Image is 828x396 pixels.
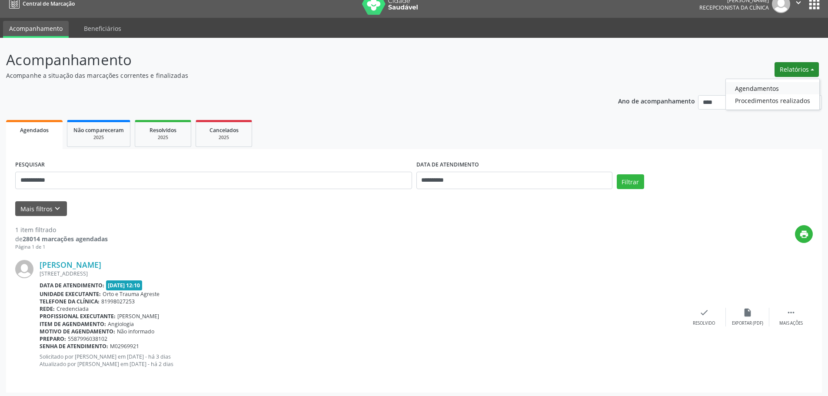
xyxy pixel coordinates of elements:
a: [PERSON_NAME] [40,260,101,270]
div: Mais ações [779,320,803,326]
b: Unidade executante: [40,290,101,298]
p: Acompanhamento [6,49,577,71]
div: de [15,234,108,243]
span: Orto e Trauma Agreste [103,290,160,298]
a: Agendamentos [726,82,819,94]
a: Beneficiários [78,21,127,36]
div: 2025 [73,134,124,141]
span: Agendados [20,126,49,134]
span: Angiologia [108,320,134,328]
div: [STREET_ADDRESS] [40,270,682,277]
span: Cancelados [209,126,239,134]
div: Resolvido [693,320,715,326]
b: Rede: [40,305,55,313]
strong: 28014 marcações agendadas [23,235,108,243]
i: insert_drive_file [743,308,752,317]
i:  [786,308,796,317]
b: Data de atendimento: [40,282,104,289]
button: Relatórios [775,62,819,77]
div: Página 1 de 1 [15,243,108,251]
b: Senha de atendimento: [40,343,108,350]
span: Recepcionista da clínica [699,4,769,11]
button: Filtrar [617,174,644,189]
img: img [15,260,33,278]
div: 1 item filtrado [15,225,108,234]
i: print [799,230,809,239]
p: Acompanhe a situação das marcações correntes e finalizadas [6,71,577,80]
span: [DATE] 12:10 [106,280,143,290]
b: Item de agendamento: [40,320,106,328]
p: Solicitado por [PERSON_NAME] em [DATE] - há 3 dias Atualizado por [PERSON_NAME] em [DATE] - há 2 ... [40,353,682,368]
a: Procedimentos realizados [726,94,819,106]
div: 2025 [202,134,246,141]
button: Mais filtroskeyboard_arrow_down [15,201,67,216]
span: Credenciada [57,305,89,313]
span: Não informado [117,328,154,335]
span: Não compareceram [73,126,124,134]
label: DATA DE ATENDIMENTO [416,158,479,172]
b: Motivo de agendamento: [40,328,115,335]
span: 81998027253 [101,298,135,305]
b: Telefone da clínica: [40,298,100,305]
ul: Relatórios [725,79,820,110]
button: print [795,225,813,243]
div: Exportar (PDF) [732,320,763,326]
i: keyboard_arrow_down [53,204,62,213]
span: M02969921 [110,343,139,350]
div: 2025 [141,134,185,141]
b: Profissional executante: [40,313,116,320]
i: check [699,308,709,317]
p: Ano de acompanhamento [618,95,695,106]
label: PESQUISAR [15,158,45,172]
span: Resolvidos [150,126,176,134]
b: Preparo: [40,335,66,343]
a: Acompanhamento [3,21,69,38]
span: 5587996038102 [68,335,107,343]
span: [PERSON_NAME] [117,313,159,320]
